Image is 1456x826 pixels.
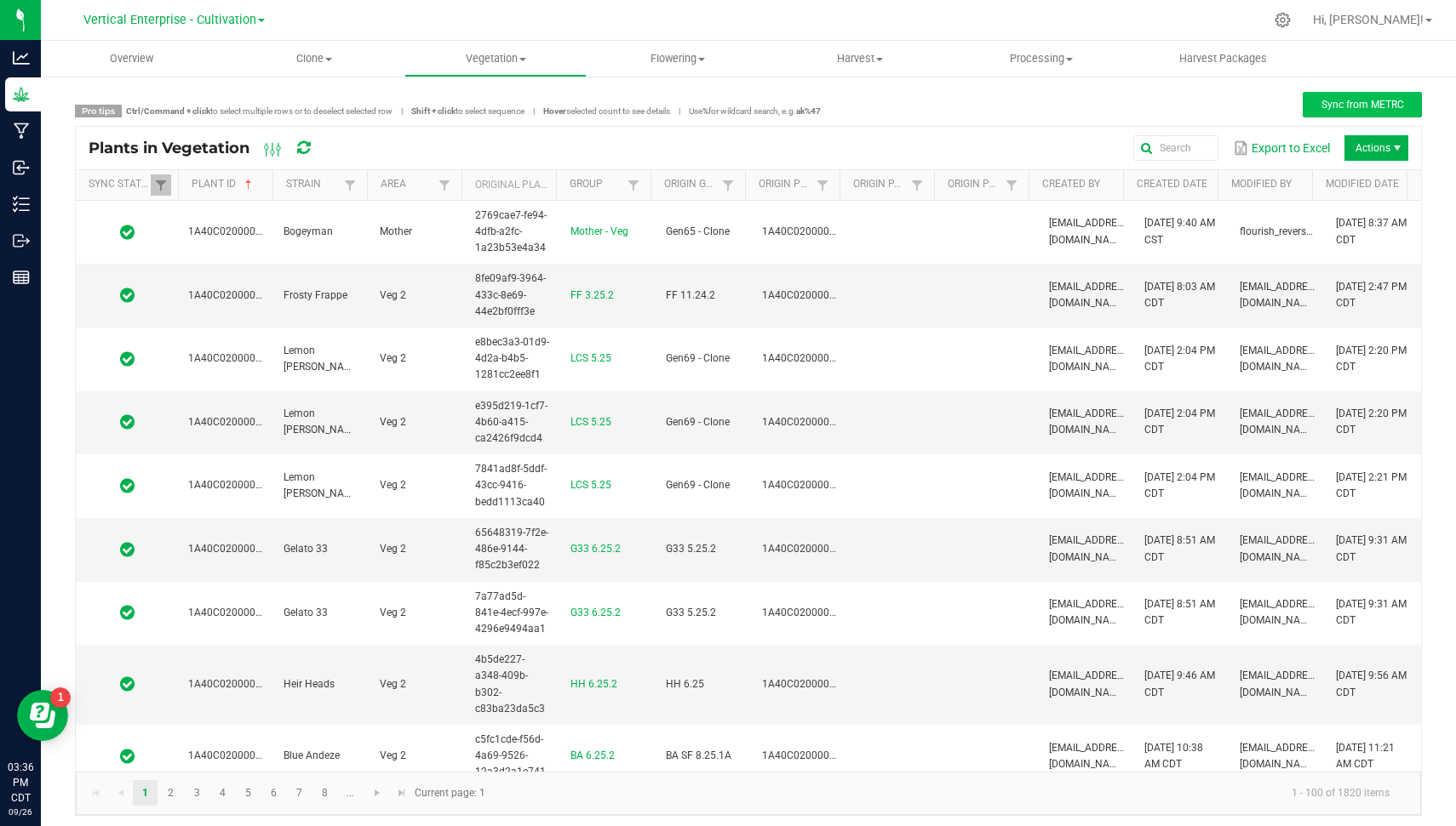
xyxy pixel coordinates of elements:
[1336,669,1407,698] span: [DATE] 9:56 AM CDT
[120,748,135,765] span: In Sync
[475,272,546,316] span: 8fe09af9-3964-433c-8e69-44e2bf0fff3e
[461,170,556,201] th: Original Plant ID
[120,541,135,558] span: In Sync
[1229,134,1334,162] button: Export to Excel
[1001,174,1022,196] a: Filter
[286,178,339,191] a: StrainSortable
[210,780,235,806] a: Page 4
[50,687,71,708] iframe: Resource center unread badge
[1144,345,1215,373] span: [DATE] 2:04 PM CDT
[666,289,715,301] span: FF 11.24.2
[475,527,548,571] span: 65648319-7f2e-486e-9144-f85c2b3ef022
[380,678,406,690] span: Veg 2
[370,786,384,800] span: Go to the next page
[188,543,335,555] span: 1A40C0200001D4D000025493
[475,733,546,778] span: c5fc1cde-f56d-4a69-9526-12a3d2a1e741
[762,678,909,690] span: 1A40C0200001D4D000025665
[543,106,566,116] strong: Hover
[284,607,328,618] span: Gelato 33
[664,178,717,191] a: Origin GroupSortable
[224,51,404,66] span: Clone
[1313,13,1424,26] span: Hi, [PERSON_NAME]!
[89,134,340,162] div: Plants in Vegetation
[762,352,909,364] span: 1A40C0200001D4D000024604
[380,479,406,491] span: Veg 2
[41,41,223,77] a: Overview
[718,174,738,196] a: Filter
[188,352,335,364] span: 1A40C0200001D4D000025033
[762,289,909,301] span: 1A40C0200001D4D000017601
[126,106,210,116] strong: Ctrl/Command + click
[1240,742,1322,770] span: [EMAIL_ADDRESS][DOMAIN_NAME]
[1144,534,1215,562] span: [DATE] 8:51 AM CDT
[543,106,670,116] span: selected count to see details
[475,653,545,715] span: 4b5de227-a348-409b-b302-c83ba23da5c3
[570,416,611,428] a: LCS 5.25
[796,106,821,116] strong: ak%47
[666,352,730,364] span: Gen69 - Clone
[188,678,335,690] span: 1A40C0200001D4D000025692
[13,159,30,176] inline-svg: Inbound
[1336,217,1407,245] span: [DATE] 8:37 AM CDT
[120,604,135,621] span: In Sync
[702,106,708,116] strong: %
[570,678,617,690] a: HH 6.25.2
[13,122,30,140] inline-svg: Manufacturing
[1336,534,1407,562] span: [DATE] 9:31 AM CDT
[380,225,412,237] span: Mother
[1336,345,1407,373] span: [DATE] 2:20 PM CDT
[950,41,1132,77] a: Processing
[338,780,363,806] a: Page 9
[475,209,547,253] span: 2769cae7-fe94-4dfb-a2fc-1a23b53e4a34
[588,51,768,66] span: Flowering
[13,86,30,103] inline-svg: Grow
[312,780,337,806] a: Page 8
[762,607,909,618] span: 1A40C0200001D4D000024606
[8,806,33,818] p: 09/26
[1049,534,1132,562] span: [EMAIL_ADDRESS][DOMAIN_NAME]
[762,479,909,491] span: 1A40C0200001D4D000024604
[404,41,587,77] a: Vegetation
[1240,407,1322,436] span: [EMAIL_ADDRESS][DOMAIN_NAME]
[87,51,176,66] span: Overview
[83,13,256,27] span: Vertical Enterprise - Cultivation
[76,772,1421,815] kendo-pager: Current page: 1
[570,178,622,191] a: GroupSortable
[762,543,909,555] span: 1A40C0200001D4D000024606
[948,178,1000,191] a: Origin Package Lot NumberSortable
[192,178,266,191] a: Plant IDSortable
[475,590,548,635] span: 7a77ad5d-841e-4ecf-997e-4296e9494aa1
[13,196,30,213] inline-svg: Inventory
[1240,345,1322,373] span: [EMAIL_ADDRESS][DOMAIN_NAME]
[223,41,405,77] a: Clone
[769,41,951,77] a: Harvest
[1321,99,1404,111] span: Sync from METRC
[188,749,335,761] span: 1A40C0200001D4D000026282
[1344,135,1408,161] span: Actions
[1137,178,1211,191] a: Created DateSortable
[188,289,335,301] span: 1A40C0200001D4D000021405
[1049,281,1132,309] span: [EMAIL_ADDRESS][DOMAIN_NAME]
[1240,281,1322,309] span: [EMAIL_ADDRESS][DOMAIN_NAME]
[762,416,909,428] span: 1A40C0200001D4D000024604
[666,678,704,690] span: HH 6.25
[365,780,390,806] a: Go to the next page
[284,749,340,761] span: Blue Andeze
[770,51,950,66] span: Harvest
[393,105,411,117] span: |
[395,786,409,800] span: Go to the last page
[1336,742,1395,770] span: [DATE] 11:21 AM CDT
[380,543,406,555] span: Veg 2
[120,350,135,367] span: In Sync
[570,607,621,618] a: G33 6.25.2
[13,49,30,66] inline-svg: Analytics
[1132,41,1315,77] a: Harvest Packages
[380,289,406,301] span: Veg 2
[670,105,689,117] span: |
[120,287,135,304] span: In Sync
[1049,471,1132,499] span: [EMAIL_ADDRESS][DOMAIN_NAME]
[89,178,150,191] a: Sync StatusSortable
[570,289,614,301] a: FF 3.25.2
[1336,281,1407,309] span: [DATE] 2:47 PM CDT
